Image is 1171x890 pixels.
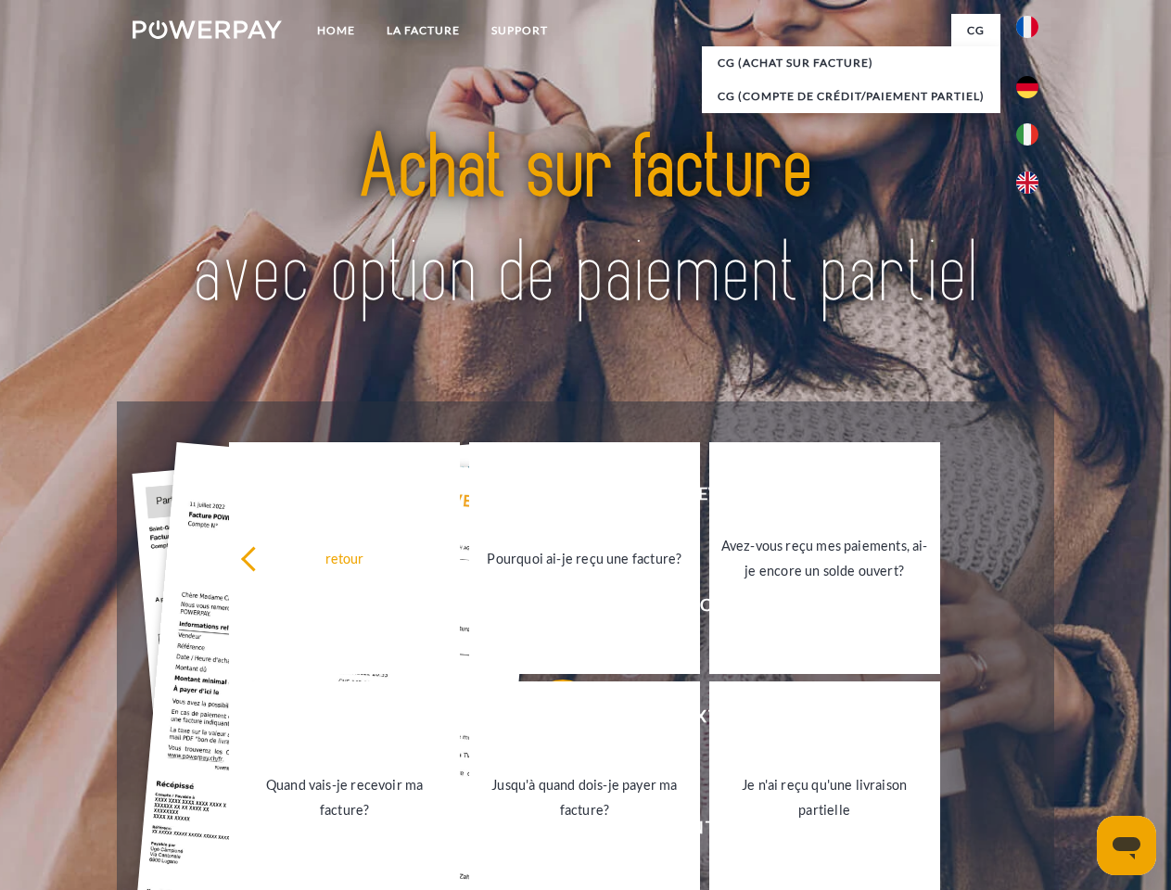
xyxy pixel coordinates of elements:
div: Quand vais-je recevoir ma facture? [240,772,449,822]
a: Avez-vous reçu mes paiements, ai-je encore un solde ouvert? [709,442,940,674]
a: CG (Compte de crédit/paiement partiel) [702,80,1000,113]
div: Jusqu'à quand dois-je payer ma facture? [480,772,689,822]
img: en [1016,172,1038,194]
img: fr [1016,16,1038,38]
img: logo-powerpay-white.svg [133,20,282,39]
iframe: Bouton de lancement de la fenêtre de messagerie [1097,816,1156,875]
img: title-powerpay_fr.svg [177,89,994,355]
img: it [1016,123,1038,146]
div: retour [240,545,449,570]
a: LA FACTURE [371,14,476,47]
a: CG (achat sur facture) [702,46,1000,80]
a: Support [476,14,564,47]
img: de [1016,76,1038,98]
a: Home [301,14,371,47]
div: Pourquoi ai-je reçu une facture? [480,545,689,570]
div: Je n'ai reçu qu'une livraison partielle [720,772,929,822]
a: CG [951,14,1000,47]
div: Avez-vous reçu mes paiements, ai-je encore un solde ouvert? [720,533,929,583]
